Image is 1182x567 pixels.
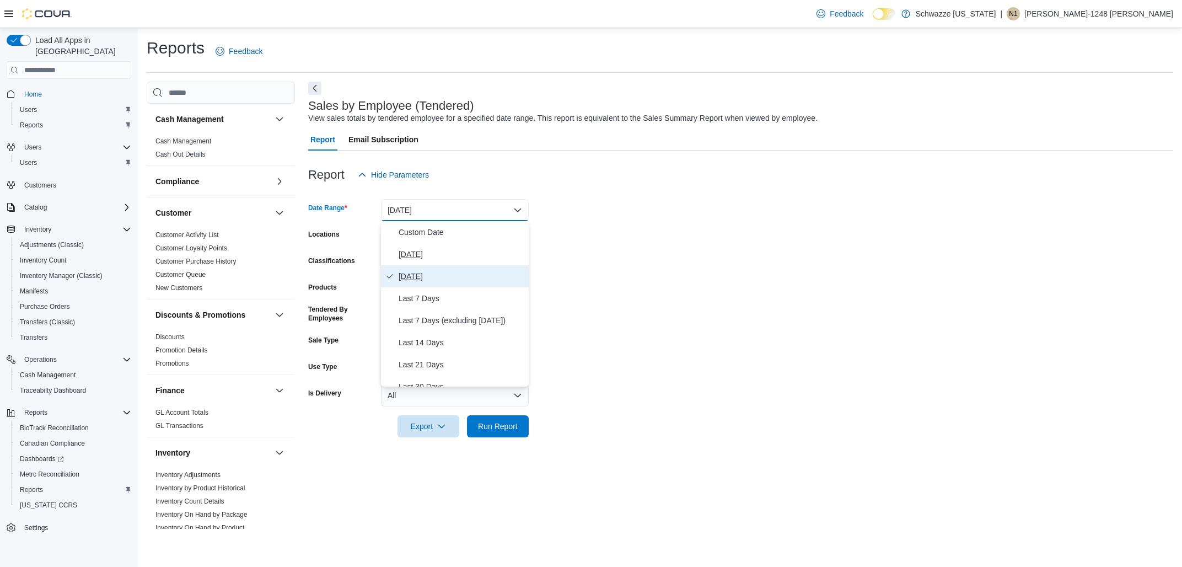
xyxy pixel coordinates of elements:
[155,511,248,518] a: Inventory On Hand by Package
[2,222,136,237] button: Inventory
[211,40,267,62] a: Feedback
[399,358,524,371] span: Last 21 Days
[24,143,41,152] span: Users
[15,452,131,466] span: Dashboards
[155,421,203,430] span: GL Transactions
[371,169,429,180] span: Hide Parameters
[20,87,131,100] span: Home
[381,384,529,406] button: All
[11,283,136,299] button: Manifests
[273,384,286,397] button: Finance
[15,300,74,313] a: Purchase Orders
[22,8,72,19] img: Cova
[147,37,205,59] h1: Reports
[15,483,47,496] a: Reports
[20,223,131,236] span: Inventory
[155,346,208,354] a: Promotion Details
[20,158,37,167] span: Users
[155,207,191,218] h3: Customer
[15,119,131,132] span: Reports
[11,314,136,330] button: Transfers (Classic)
[155,385,185,396] h3: Finance
[15,421,131,435] span: BioTrack Reconciliation
[11,436,136,451] button: Canadian Compliance
[155,333,185,341] a: Discounts
[348,129,418,151] span: Email Subscription
[11,237,136,253] button: Adjustments (Classic)
[20,521,52,534] a: Settings
[397,415,459,437] button: Export
[20,121,43,130] span: Reports
[20,424,89,432] span: BioTrack Reconciliation
[381,199,529,221] button: [DATE]
[2,405,136,420] button: Reports
[147,406,295,437] div: Finance
[15,269,131,282] span: Inventory Manager (Classic)
[20,271,103,280] span: Inventory Manager (Classic)
[830,8,863,19] span: Feedback
[15,269,107,282] a: Inventory Manager (Classic)
[2,352,136,367] button: Operations
[11,117,136,133] button: Reports
[20,386,86,395] span: Traceabilty Dashboard
[155,231,219,239] span: Customer Activity List
[353,164,433,186] button: Hide Parameters
[15,421,93,435] a: BioTrack Reconciliation
[155,422,203,430] a: GL Transactions
[11,367,136,383] button: Cash Management
[155,346,208,355] span: Promotion Details
[308,362,337,371] label: Use Type
[24,203,47,212] span: Catalog
[155,523,244,532] span: Inventory On Hand by Product
[155,447,190,458] h3: Inventory
[24,90,42,99] span: Home
[155,309,245,320] h3: Discounts & Promotions
[399,314,524,327] span: Last 7 Days (excluding [DATE])
[20,501,77,510] span: [US_STATE] CCRS
[11,299,136,314] button: Purchase Orders
[916,7,996,20] p: Schwazze [US_STATE]
[11,482,136,498] button: Reports
[155,257,237,266] span: Customer Purchase History
[15,468,131,481] span: Metrc Reconciliation
[310,129,335,151] span: Report
[399,336,524,349] span: Last 14 Days
[399,380,524,393] span: Last 30 Days
[155,447,271,458] button: Inventory
[11,268,136,283] button: Inventory Manager (Classic)
[11,451,136,467] a: Dashboards
[155,524,244,532] a: Inventory On Hand by Product
[24,408,47,417] span: Reports
[20,179,61,192] a: Customers
[155,244,227,253] span: Customer Loyalty Points
[155,360,189,367] a: Promotions
[155,498,224,505] a: Inventory Count Details
[308,168,345,181] h3: Report
[308,256,355,265] label: Classifications
[15,238,88,252] a: Adjustments (Classic)
[11,102,136,117] button: Users
[11,155,136,170] button: Users
[20,371,76,379] span: Cash Management
[155,408,208,417] span: GL Account Totals
[155,271,206,279] a: Customer Queue
[478,421,518,432] span: Run Report
[147,135,295,165] div: Cash Management
[20,353,131,366] span: Operations
[20,201,131,214] span: Catalog
[11,253,136,268] button: Inventory Count
[20,302,70,311] span: Purchase Orders
[15,156,131,169] span: Users
[155,484,245,493] span: Inventory by Product Historical
[273,206,286,220] button: Customer
[2,520,136,536] button: Settings
[308,336,339,345] label: Sale Type
[11,420,136,436] button: BioTrack Reconciliation
[155,385,271,396] button: Finance
[229,46,262,57] span: Feedback
[308,204,347,212] label: Date Range
[404,415,453,437] span: Export
[11,330,136,345] button: Transfers
[273,446,286,459] button: Inventory
[467,415,529,437] button: Run Report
